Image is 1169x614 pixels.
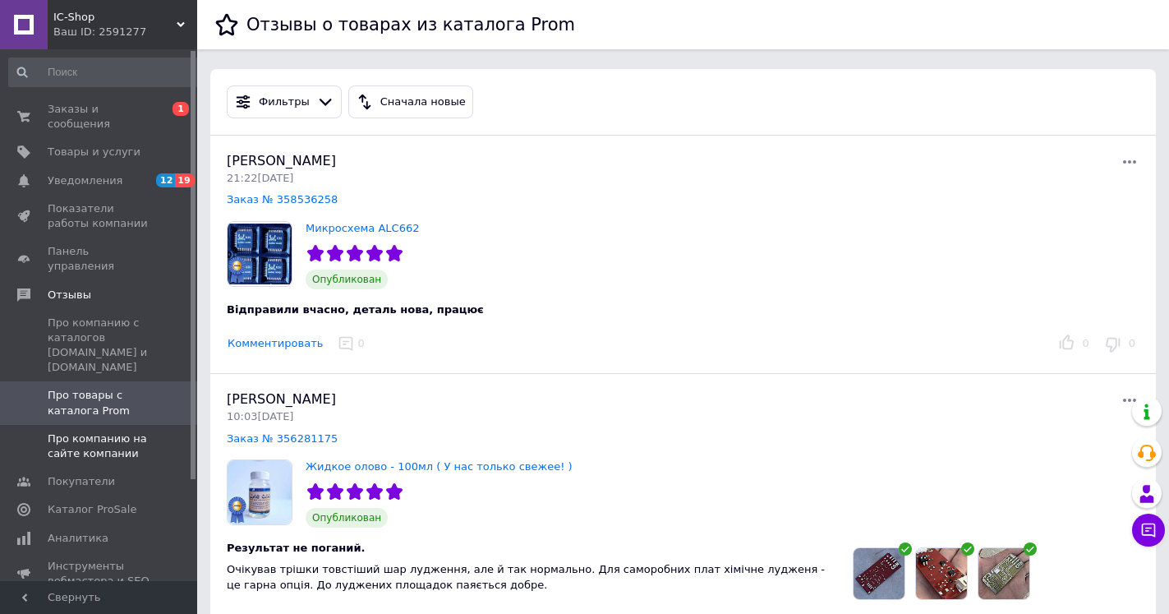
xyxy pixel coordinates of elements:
span: Аналитика [48,531,108,546]
span: Инструменты вебмастера и SEO [48,559,152,589]
span: Заказы и сообщения [48,102,152,132]
span: 10:03[DATE] [227,410,293,422]
span: Про товары с каталога Prom [48,388,152,418]
a: Заказ № 358536258 [227,193,338,205]
button: Комментировать [227,335,324,353]
span: Опубликован [306,270,388,289]
span: Опубликован [306,508,388,528]
span: Результат не поганий. [227,542,365,554]
span: Панель управления [48,244,152,274]
span: Покупатели [48,474,115,489]
span: 1 [173,102,189,116]
span: IC-Shop [53,10,177,25]
input: Поиск [8,58,203,87]
span: Каталог ProSale [48,502,136,517]
span: Очікував трішки товстіший шар лудження, але й так нормально. Для саморобних плат хімічне лудженя ... [227,563,825,591]
span: 21:22[DATE] [227,172,293,184]
a: Заказ № 356281175 [227,432,338,445]
a: Микросхема ALC662 [306,222,420,234]
button: Сначала новые [348,85,473,118]
a: Жидкое олово - 100мл ( У нас только свежее! ) [306,460,573,473]
div: Сначала новые [377,94,469,111]
span: Уведомления [48,173,122,188]
span: 19 [175,173,194,187]
div: Ваш ID: 2591277 [53,25,197,39]
span: Товары и услуги [48,145,140,159]
h1: Отзывы о товарах из каталога Prom [246,15,575,35]
span: Про компанию на сайте компании [48,432,152,461]
img: Жидкое олово - 100мл ( У нас только свежее! ) [228,460,292,524]
span: Відправили вчасно, деталь нова, працює [227,303,484,316]
span: Отзывы [48,288,91,302]
span: 12 [156,173,175,187]
button: Чат с покупателем [1132,514,1165,547]
button: Фильтры [227,85,342,118]
span: Про компанию с каталогов [DOMAIN_NAME] и [DOMAIN_NAME] [48,316,152,376]
span: Показатели работы компании [48,201,152,231]
span: [PERSON_NAME] [227,391,336,407]
img: Микросхема ALC662 [228,222,292,286]
div: Фильтры [255,94,313,111]
span: [PERSON_NAME] [227,153,336,169]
